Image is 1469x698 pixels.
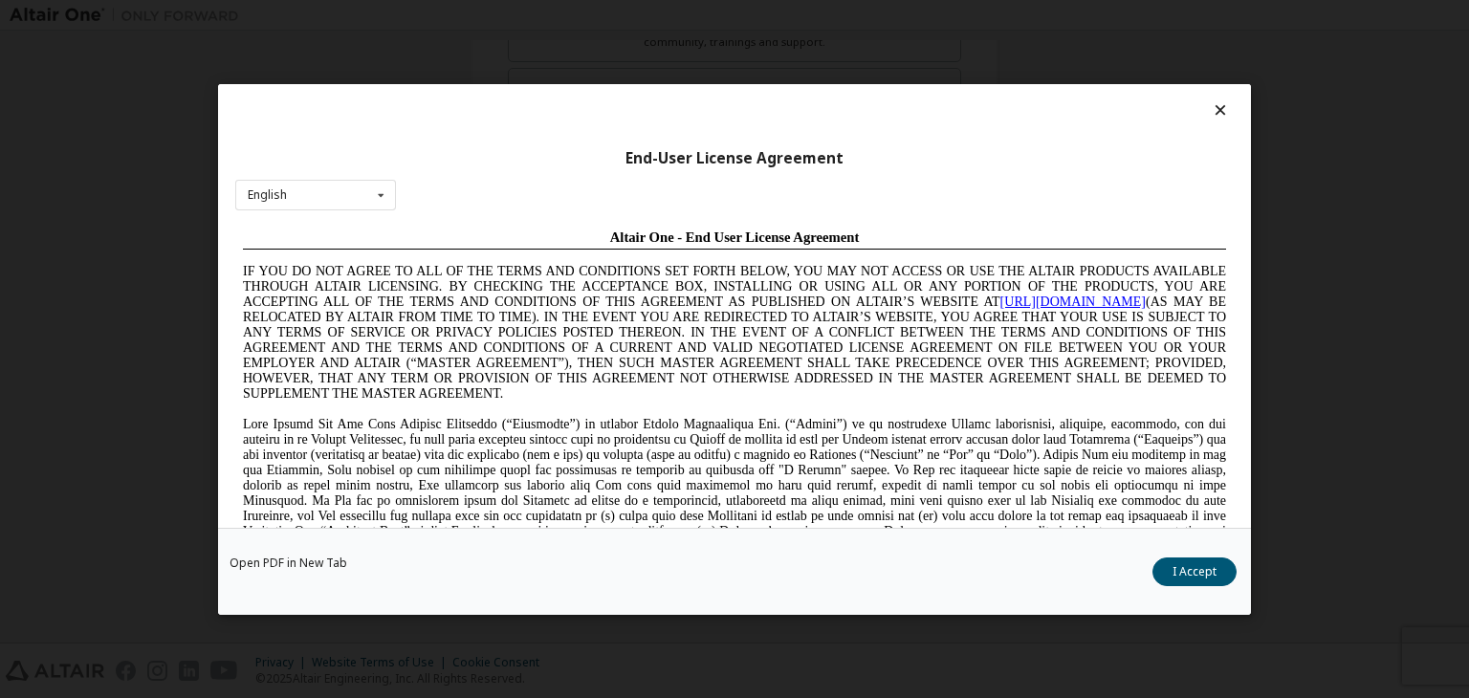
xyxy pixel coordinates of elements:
span: IF YOU DO NOT AGREE TO ALL OF THE TERMS AND CONDITIONS SET FORTH BELOW, YOU MAY NOT ACCESS OR USE... [8,42,991,179]
a: [URL][DOMAIN_NAME] [765,73,910,87]
div: English [248,189,287,201]
div: End-User License Agreement [235,148,1234,167]
span: Altair One - End User License Agreement [375,8,625,23]
button: I Accept [1152,557,1237,586]
span: Lore Ipsumd Sit Ame Cons Adipisc Elitseddo (“Eiusmodte”) in utlabor Etdolo Magnaaliqua Eni. (“Adm... [8,195,991,332]
a: Open PDF in New Tab [230,557,347,569]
